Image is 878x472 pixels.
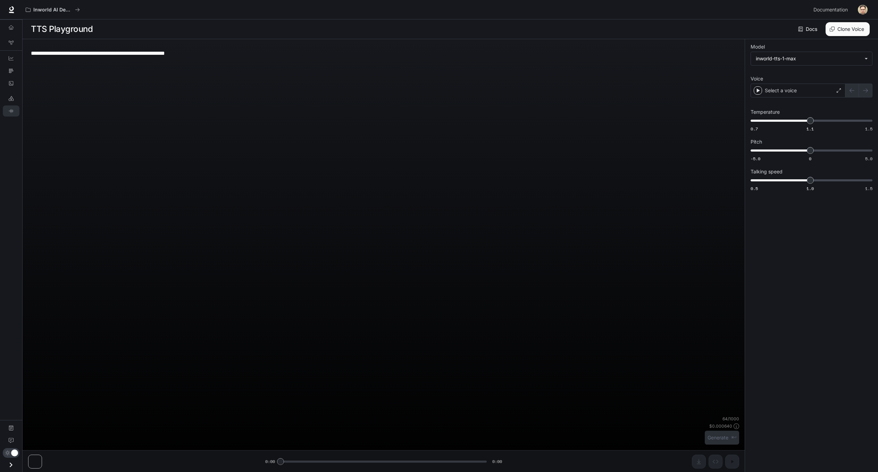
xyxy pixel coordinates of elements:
p: Voice [751,76,763,81]
div: inworld-tts-1-max [751,52,872,65]
span: 0.5 [751,186,758,191]
span: 0 [809,156,811,162]
p: Pitch [751,139,762,144]
a: Feedback [3,435,19,446]
span: 0.7 [751,126,758,132]
span: 5.0 [865,156,872,162]
h1: TTS Playground [31,22,93,36]
p: Talking speed [751,169,783,174]
a: Overview [3,22,19,33]
a: Traces [3,65,19,76]
a: Graph Registry [3,37,19,48]
span: 1.5 [865,186,872,191]
button: All workspaces [23,3,83,17]
span: Dark mode toggle [11,449,18,456]
a: Logs [3,78,19,89]
a: LLM Playground [3,93,19,104]
a: Documentation [3,422,19,434]
p: Select a voice [765,87,797,94]
span: 1.1 [806,126,814,132]
span: 1.0 [806,186,814,191]
a: Documentation [811,3,853,17]
p: Inworld AI Demos [33,7,72,13]
a: TTS Playground [3,105,19,117]
span: Documentation [813,6,848,14]
p: Temperature [751,110,780,114]
p: 64 / 1000 [722,416,739,422]
a: Docs [797,22,820,36]
a: Dashboards [3,53,19,64]
div: inworld-tts-1-max [756,55,861,62]
span: -5.0 [751,156,760,162]
button: Open drawer [3,458,19,472]
button: User avatar [856,3,870,17]
img: User avatar [858,5,868,15]
span: 1.5 [865,126,872,132]
p: Model [751,44,765,49]
button: Clone Voice [826,22,870,36]
p: $ 0.000640 [709,423,732,429]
